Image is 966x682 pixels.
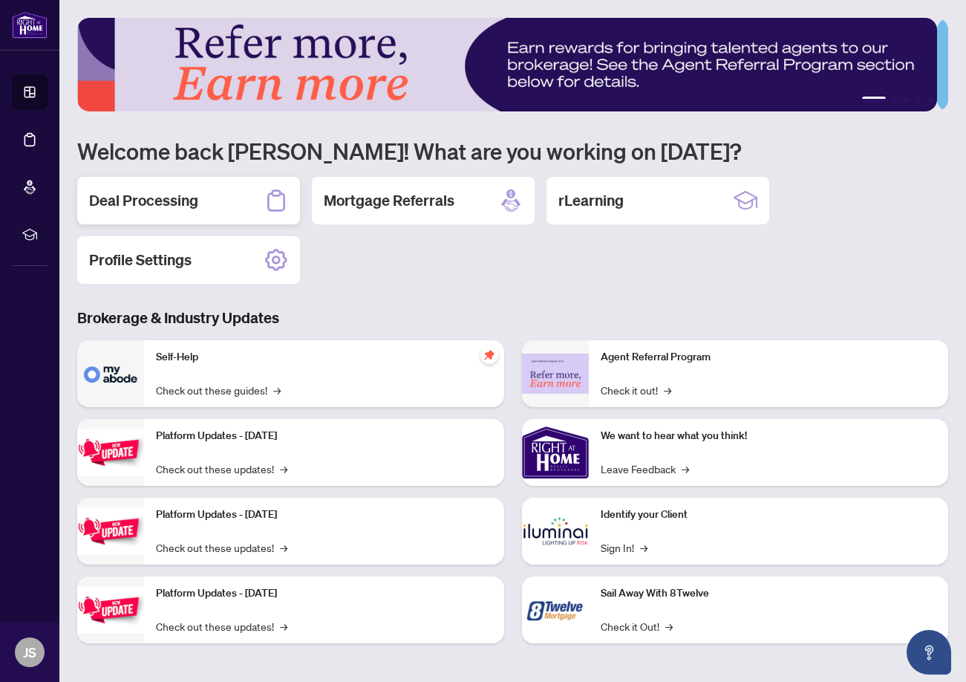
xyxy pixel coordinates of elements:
[862,97,886,103] button: 1
[156,618,287,634] a: Check out these updates!→
[927,97,933,103] button: 5
[23,642,36,663] span: JS
[77,137,948,165] h1: Welcome back [PERSON_NAME]! What are you working on [DATE]?
[916,97,921,103] button: 4
[601,349,937,366] p: Agent Referral Program
[156,585,492,602] p: Platform Updates - [DATE]
[480,346,498,364] span: pushpin
[904,97,910,103] button: 3
[558,190,624,211] h2: rLearning
[522,354,589,394] img: Agent Referral Program
[273,382,281,398] span: →
[601,461,689,477] a: Leave Feedback→
[77,586,144,633] img: Platform Updates - June 23, 2025
[89,250,192,270] h2: Profile Settings
[77,507,144,554] img: Platform Updates - July 8, 2025
[601,507,937,523] p: Identify your Client
[682,461,689,477] span: →
[522,577,589,643] img: Sail Away With 8Twelve
[77,18,937,111] img: Slide 0
[280,618,287,634] span: →
[77,308,948,328] h3: Brokerage & Industry Updates
[601,585,937,602] p: Sail Away With 8Twelve
[77,429,144,475] img: Platform Updates - July 21, 2025
[12,11,48,39] img: logo
[892,97,898,103] button: 2
[280,461,287,477] span: →
[156,461,287,477] a: Check out these updates!→
[601,539,647,556] a: Sign In!→
[640,539,647,556] span: →
[601,382,671,398] a: Check it out!→
[522,419,589,486] img: We want to hear what you think!
[664,382,671,398] span: →
[280,539,287,556] span: →
[156,507,492,523] p: Platform Updates - [DATE]
[156,382,281,398] a: Check out these guides!→
[156,428,492,444] p: Platform Updates - [DATE]
[522,498,589,565] img: Identify your Client
[324,190,454,211] h2: Mortgage Referrals
[601,428,937,444] p: We want to hear what you think!
[77,340,144,407] img: Self-Help
[907,630,951,675] button: Open asap
[665,618,673,634] span: →
[89,190,198,211] h2: Deal Processing
[156,539,287,556] a: Check out these updates!→
[601,618,673,634] a: Check it Out!→
[156,349,492,366] p: Self-Help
